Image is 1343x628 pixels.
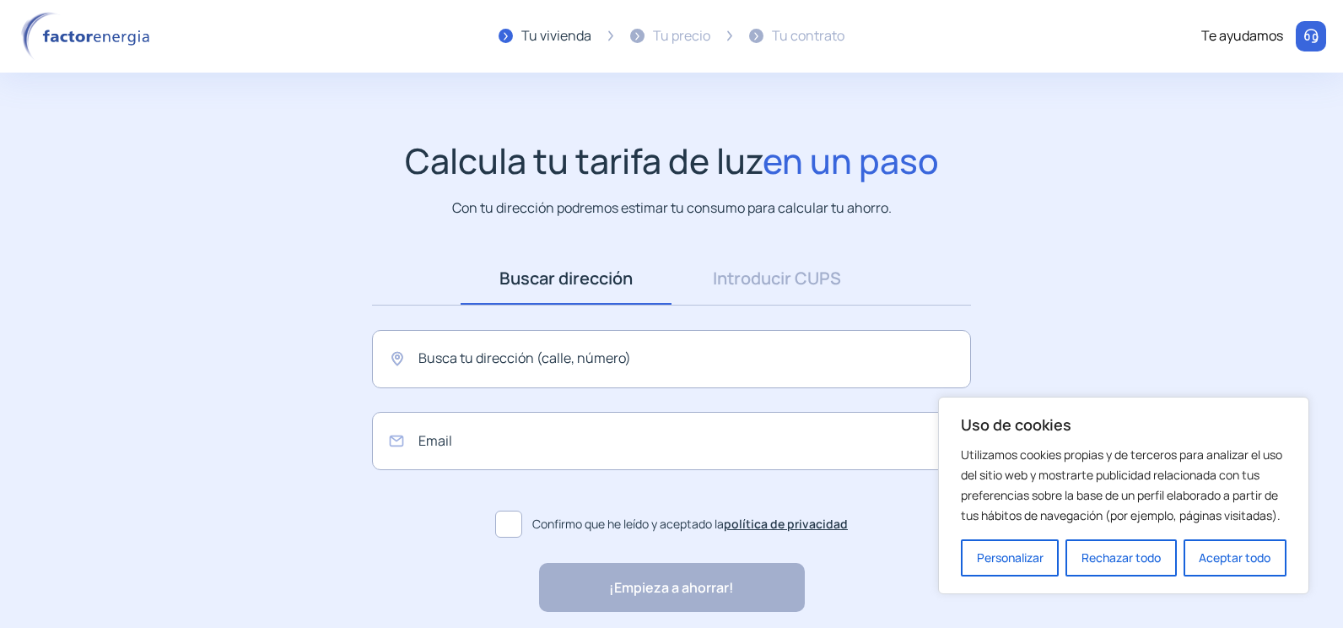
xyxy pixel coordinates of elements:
[961,539,1059,577] button: Personalizar
[763,137,939,184] span: en un paso
[521,25,591,47] div: Tu vivienda
[724,516,848,532] a: política de privacidad
[405,140,939,181] h1: Calcula tu tarifa de luz
[671,252,882,305] a: Introducir CUPS
[1065,539,1176,577] button: Rechazar todo
[938,397,1309,594] div: Uso de cookies
[653,25,710,47] div: Tu precio
[461,252,671,305] a: Buscar dirección
[1201,25,1283,47] div: Te ayudamos
[961,414,1286,435] p: Uso de cookies
[961,445,1286,526] p: Utilizamos cookies propias y de terceros para analizar el uso del sitio web y mostrarte publicida...
[532,515,848,533] span: Confirmo que he leído y aceptado la
[17,12,160,61] img: logo factor
[772,25,844,47] div: Tu contrato
[452,198,892,219] p: Con tu dirección podremos estimar tu consumo para calcular tu ahorro.
[1184,539,1286,577] button: Aceptar todo
[1303,28,1319,45] img: llamar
